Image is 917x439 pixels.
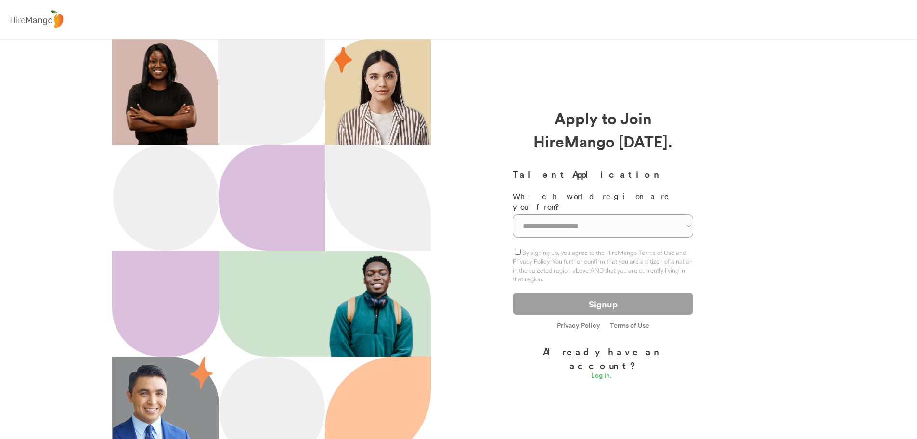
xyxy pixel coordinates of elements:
[325,252,423,357] img: 202x218.png
[335,48,431,145] img: hispanic%20woman.png
[557,322,600,330] a: Privacy Policy
[513,191,693,213] div: Which world region are you from?
[190,357,213,389] img: 55
[513,345,693,372] div: Already have an account?
[7,8,66,31] img: logo%20-%20hiremango%20gray.png
[610,322,649,329] a: Terms of Use
[513,249,693,283] label: By signing up, you agree to the HireMango Terms of Use and Privacy Policy. You further confirm th...
[513,106,693,153] div: Apply to Join HireMango [DATE].
[513,293,693,315] button: Signup
[114,39,208,145] img: 200x220.png
[591,372,615,382] a: Log In.
[335,47,352,73] img: 29
[513,167,693,181] h3: Talent Application
[113,145,219,251] img: Ellipse%2012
